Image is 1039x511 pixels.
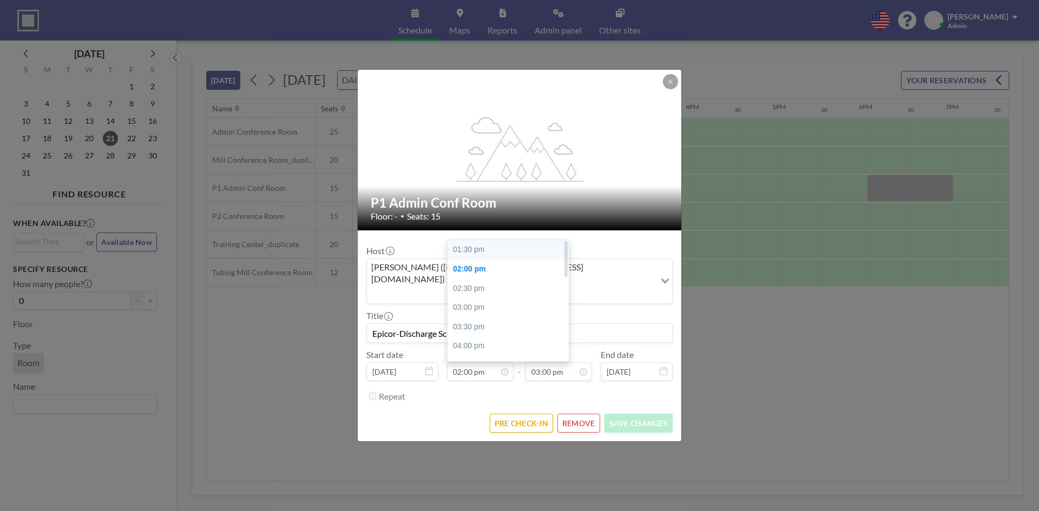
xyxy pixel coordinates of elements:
div: 02:00 pm [448,260,574,279]
label: Repeat [379,391,405,402]
h2: P1 Admin Conf Room [371,195,669,211]
g: flex-grow: 1.2; [456,116,584,181]
div: 04:30 pm [448,356,574,375]
input: (No title) [367,324,672,342]
label: Start date [366,349,403,360]
button: SAVE CHANGES [604,414,673,433]
div: 02:30 pm [448,279,574,298]
span: Floor: - [371,211,398,222]
label: End date [601,349,634,360]
label: Host [366,245,393,256]
div: 03:30 pm [448,317,574,337]
button: REMOVE [557,414,600,433]
input: Search for option [368,287,654,301]
span: • [400,212,404,220]
label: Title [366,310,392,321]
div: 01:30 pm [448,240,574,260]
div: 04:00 pm [448,336,574,356]
div: 03:00 pm [448,298,574,317]
span: [PERSON_NAME] ([PERSON_NAME][EMAIL_ADDRESS][DOMAIN_NAME]) [369,261,653,286]
button: PRE CHECK-IN [490,414,553,433]
div: Search for option [367,259,672,304]
span: Seats: 15 [407,211,440,222]
span: - [518,353,521,377]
